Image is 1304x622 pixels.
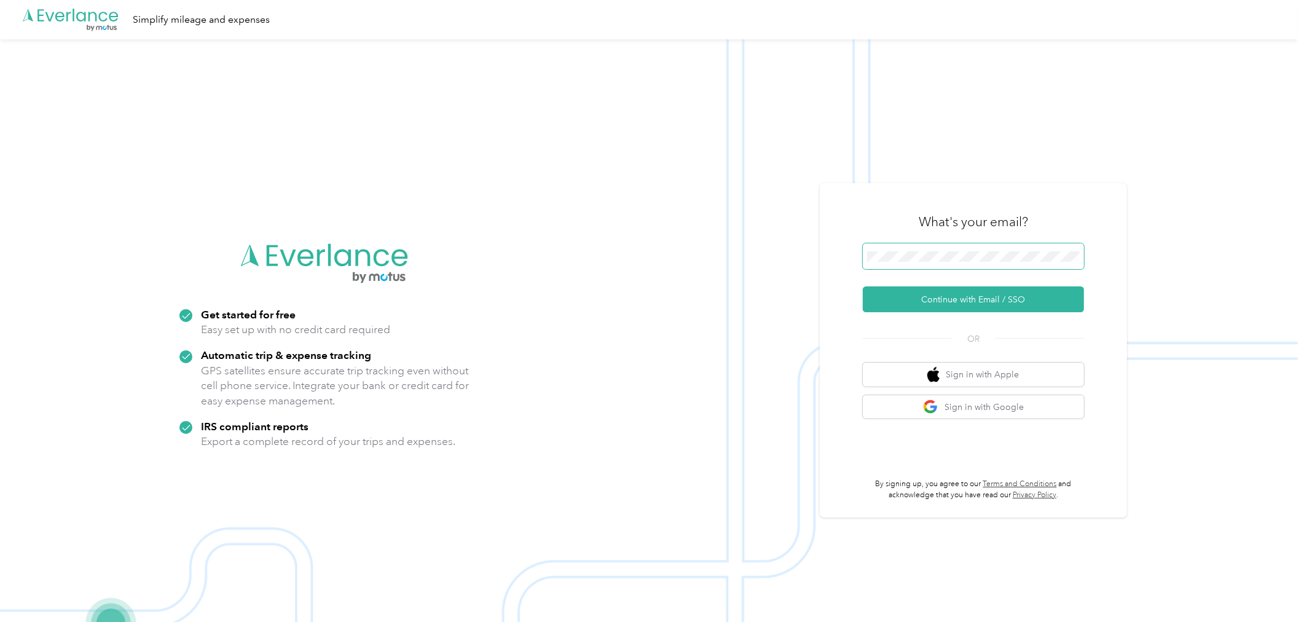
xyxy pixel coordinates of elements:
h3: What's your email? [919,213,1028,230]
span: OR [952,333,995,345]
strong: Automatic trip & expense tracking [201,348,371,361]
button: Continue with Email / SSO [863,286,1084,312]
img: apple logo [927,367,940,382]
button: apple logoSign in with Apple [863,363,1084,387]
img: google logo [923,400,938,415]
p: By signing up, you agree to our and acknowledge that you have read our . [863,479,1084,500]
p: Export a complete record of your trips and expenses. [201,434,455,449]
a: Terms and Conditions [983,479,1057,489]
strong: IRS compliant reports [201,420,308,433]
p: GPS satellites ensure accurate trip tracking even without cell phone service. Integrate your bank... [201,363,469,409]
strong: Get started for free [201,308,296,321]
div: Simplify mileage and expenses [133,12,270,28]
p: Easy set up with no credit card required [201,322,390,337]
a: Privacy Policy [1013,490,1056,500]
button: google logoSign in with Google [863,395,1084,419]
